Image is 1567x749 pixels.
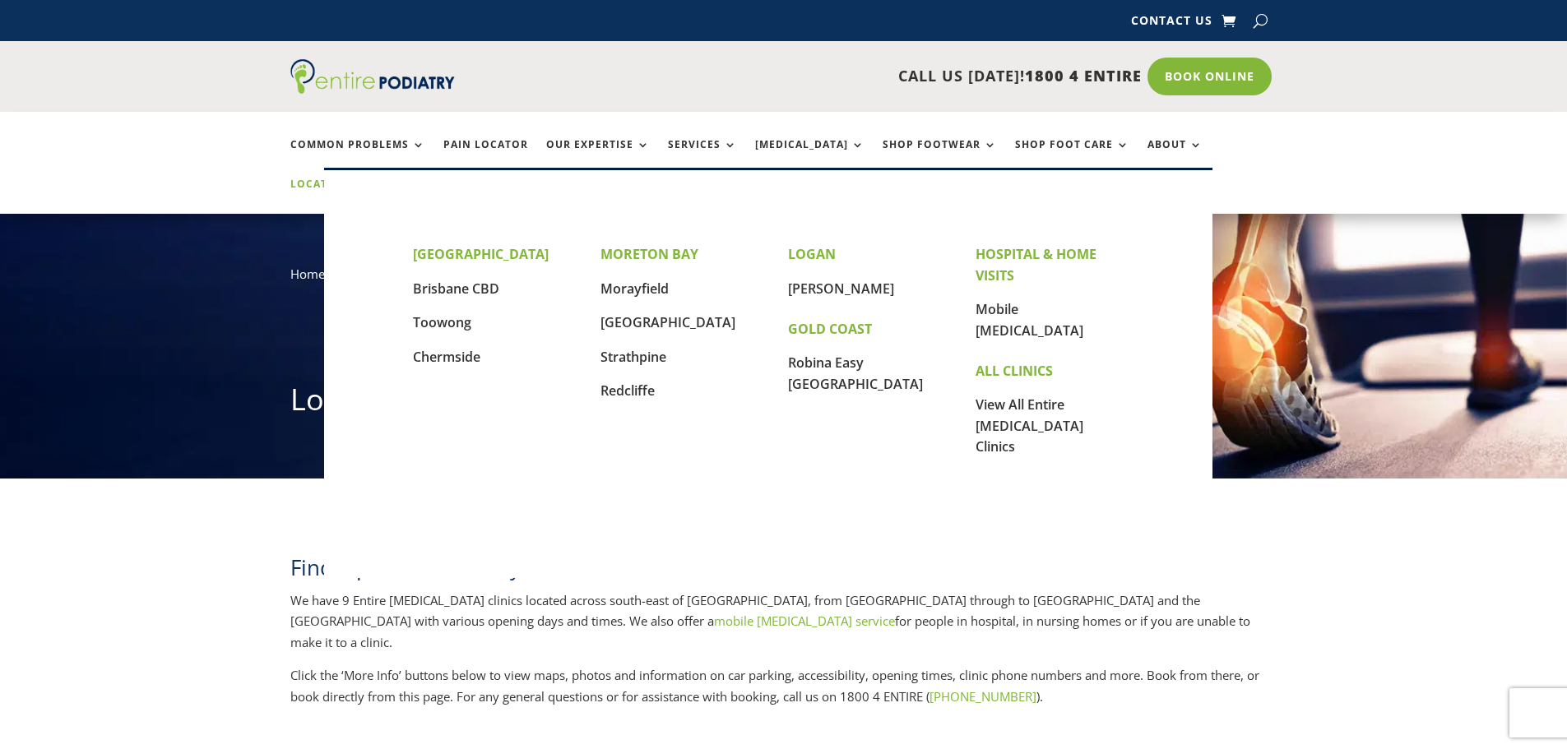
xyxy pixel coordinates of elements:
[546,139,650,174] a: Our Expertise
[413,245,549,263] strong: [GEOGRAPHIC_DATA]
[1147,58,1272,95] a: Book Online
[788,280,894,298] a: [PERSON_NAME]
[788,354,923,393] a: Robina Easy [GEOGRAPHIC_DATA]
[413,313,471,331] a: Toowong
[788,320,872,338] strong: GOLD COAST
[600,348,666,366] a: Strathpine
[290,665,1277,707] p: Click the ‘More Info’ buttons below to view maps, photos and information on car parking, accessib...
[290,379,1277,428] h1: Locations
[976,300,1083,340] a: Mobile [MEDICAL_DATA]
[290,553,1277,590] h2: Find a podiatrist near you
[883,139,997,174] a: Shop Footwear
[930,688,1036,705] a: [PHONE_NUMBER]
[518,66,1142,87] p: CALL US [DATE]!
[443,139,528,174] a: Pain Locator
[600,381,655,400] a: Redcliffe
[290,139,425,174] a: Common Problems
[290,178,373,214] a: Locations
[290,263,1277,297] nav: breadcrumb
[290,266,325,282] a: Home
[755,139,865,174] a: [MEDICAL_DATA]
[600,245,698,263] strong: MORETON BAY
[976,245,1096,284] strong: HOSPITAL & HOME VISITS
[600,280,669,298] a: Morayfield
[1147,139,1203,174] a: About
[413,348,480,366] a: Chermside
[788,245,836,263] strong: LOGAN
[290,590,1277,666] p: We have 9 Entire [MEDICAL_DATA] clinics located across south-east of [GEOGRAPHIC_DATA], from [GEO...
[1025,66,1142,86] span: 1800 4 ENTIRE
[1131,15,1212,33] a: Contact Us
[600,313,735,331] a: [GEOGRAPHIC_DATA]
[976,362,1053,380] strong: ALL CLINICS
[714,613,895,629] a: mobile [MEDICAL_DATA] service
[413,280,499,298] a: Brisbane CBD
[668,139,737,174] a: Services
[976,395,1083,455] a: View All Entire [MEDICAL_DATA] Clinics
[1015,139,1129,174] a: Shop Foot Care
[290,59,455,94] img: logo (1)
[290,81,455,97] a: Entire Podiatry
